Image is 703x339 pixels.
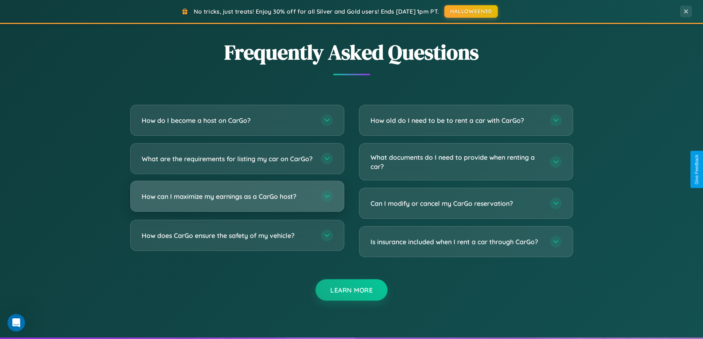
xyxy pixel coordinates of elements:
[694,155,699,184] div: Give Feedback
[444,5,498,18] button: HALLOWEEN30
[371,199,542,208] h3: Can I modify or cancel my CarGo reservation?
[371,116,542,125] h3: How old do I need to be to rent a car with CarGo?
[371,237,542,246] h3: Is insurance included when I rent a car through CarGo?
[7,314,25,332] iframe: Intercom live chat
[142,231,314,240] h3: How does CarGo ensure the safety of my vehicle?
[142,116,314,125] h3: How do I become a host on CarGo?
[371,153,542,171] h3: What documents do I need to provide when renting a car?
[130,38,573,66] h2: Frequently Asked Questions
[316,279,387,301] button: Learn More
[142,192,314,201] h3: How can I maximize my earnings as a CarGo host?
[142,154,314,163] h3: What are the requirements for listing my car on CarGo?
[194,8,439,15] span: No tricks, just treats! Enjoy 30% off for all Silver and Gold users! Ends [DATE] 1pm PT.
